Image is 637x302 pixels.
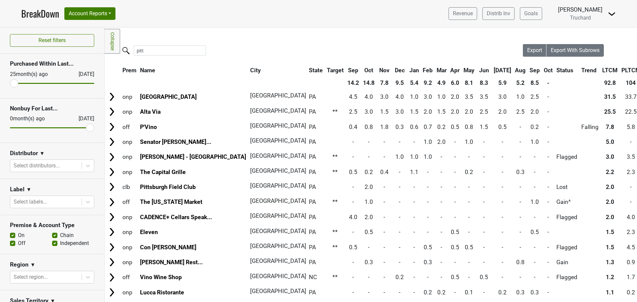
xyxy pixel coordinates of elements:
span: - [454,214,456,220]
span: [GEOGRAPHIC_DATA] [250,212,306,219]
th: Trend: activate to sort column ascending [580,64,600,76]
span: 1.0 [395,153,404,160]
span: - [427,214,429,220]
div: 0 month(s) ago [10,115,63,123]
a: Vino Wine Shop [140,274,182,280]
span: 0.2 [465,169,473,175]
span: - [454,153,456,160]
td: onp [121,90,138,104]
img: Arrow right [107,272,117,282]
span: 0.2 [437,124,446,130]
span: - [441,214,442,220]
span: 3.5 [465,93,473,100]
span: - [352,184,354,190]
span: PA [309,199,316,205]
th: Nov: activate to sort column ascending [377,64,391,76]
td: onp [121,135,138,149]
span: - [502,139,503,145]
th: State: activate to sort column ascending [307,64,324,76]
span: - [413,184,415,190]
span: - [520,139,521,145]
span: - [520,153,521,160]
span: Export [527,47,542,53]
th: 8.1 [462,77,476,89]
span: 5.8 [627,124,635,130]
button: Account Reports [64,7,115,20]
span: [GEOGRAPHIC_DATA] [250,122,306,129]
span: 4.0 [395,93,404,100]
span: - [427,184,429,190]
span: 0.4 [380,169,389,175]
span: Trend [581,67,597,74]
span: - [547,108,549,115]
span: - [441,169,442,175]
span: - [368,139,370,145]
span: Status [556,67,573,74]
td: Flagged [555,210,579,224]
span: 1.0 [531,199,539,205]
th: Aug: activate to sort column ascending [514,64,528,76]
span: 2.0 [465,108,473,115]
th: 8.5 [528,77,541,89]
span: PA [309,184,316,190]
span: - [520,184,521,190]
label: Independent [60,239,89,247]
th: 14.2 [346,77,361,89]
span: 1.0 [424,153,432,160]
span: 22.5 [625,108,637,115]
span: - [630,139,632,145]
span: - [520,214,521,220]
span: 0.5 [451,229,459,235]
img: Arrow right [107,167,117,177]
span: - [441,229,442,235]
span: - [399,214,400,220]
span: 0.4 [349,124,357,130]
span: - [547,184,549,190]
label: Off [18,239,26,247]
a: CADENCE+ Cellars Speak... [140,214,212,220]
span: - [547,199,549,205]
span: - [352,139,354,145]
a: Revenue [449,7,477,20]
span: - [547,169,549,175]
span: 2.5 [349,108,357,115]
h3: Nonbuy For Last... [10,105,94,112]
span: - [520,229,521,235]
span: - [502,153,503,160]
span: PA [309,229,316,235]
td: onp [121,165,138,179]
h3: Distributor [10,150,38,157]
span: ▼ [39,150,45,157]
a: Alta Via [140,108,161,115]
th: Apr: activate to sort column ascending [449,64,461,76]
div: [DATE] [73,115,94,123]
span: - [483,139,485,145]
th: Feb: activate to sort column ascending [421,64,434,76]
span: 2.0 [606,199,614,205]
button: Reset filters [10,34,94,47]
td: onp [121,225,138,239]
span: 0.5 [498,124,507,130]
td: Lost [555,180,579,194]
span: - [520,124,521,130]
span: - [441,199,442,205]
span: [GEOGRAPHIC_DATA] [250,107,306,114]
img: Arrow right [107,107,117,117]
td: clb [121,180,138,194]
span: 3.0 [380,93,389,100]
span: - [483,169,485,175]
button: Export [523,44,547,57]
span: [GEOGRAPHIC_DATA] [250,92,306,99]
a: P'Vino [140,124,157,130]
span: - [630,199,632,205]
span: 3.0 [606,153,614,160]
th: Status: activate to sort column ascending [555,64,579,76]
th: City: activate to sort column ascending [248,64,303,76]
span: Target [327,67,344,74]
span: 2.0 [437,139,446,145]
span: - [454,184,456,190]
span: 3.0 [395,108,404,115]
img: Arrow right [107,182,117,192]
span: [GEOGRAPHIC_DATA] [250,228,306,234]
span: - [413,199,415,205]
